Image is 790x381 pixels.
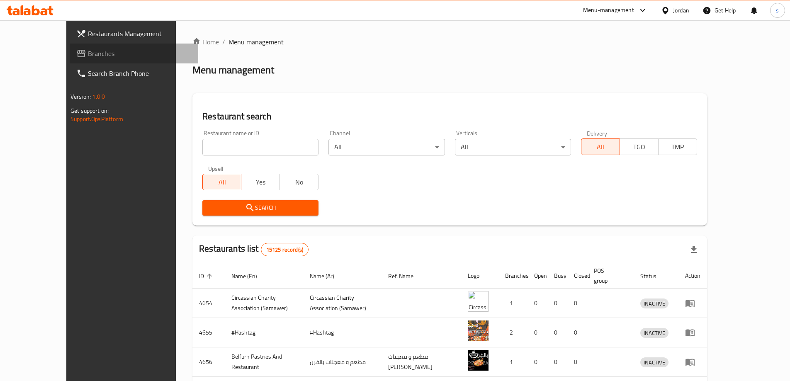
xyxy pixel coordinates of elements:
[776,6,779,15] span: s
[283,176,315,188] span: No
[303,289,382,318] td: ​Circassian ​Charity ​Association​ (Samawer)
[88,49,192,58] span: Branches
[527,318,547,347] td: 0
[685,298,700,308] div: Menu
[382,347,461,377] td: مطعم و معجنات [PERSON_NAME]
[88,68,192,78] span: Search Branch Phone
[455,139,571,155] div: All
[567,263,587,289] th: Closed
[673,6,689,15] div: Jordan
[498,289,527,318] td: 1
[468,291,489,312] img: ​Circassian ​Charity ​Association​ (Samawer)
[192,37,219,47] a: Home
[527,347,547,377] td: 0
[684,240,704,260] div: Export file
[70,91,91,102] span: Version:
[567,347,587,377] td: 0
[547,263,567,289] th: Busy
[225,347,303,377] td: Belfurn Pastries And Restaurant
[303,318,382,347] td: #Hashtag
[303,347,382,377] td: مطعم و معجنات بالفرن
[567,318,587,347] td: 0
[587,130,608,136] label: Delivery
[620,138,659,155] button: TGO
[640,328,668,338] div: INACTIVE
[208,165,224,171] label: Upsell
[547,318,567,347] td: 0
[678,263,707,289] th: Action
[92,91,105,102] span: 1.0.0
[192,347,225,377] td: 4656
[192,37,707,47] nav: breadcrumb
[685,328,700,337] div: Menu
[202,200,318,216] button: Search
[594,266,624,286] span: POS group
[199,243,309,256] h2: Restaurants list
[623,141,655,153] span: TGO
[261,243,309,256] div: Total records count
[468,350,489,371] img: Belfurn Pastries And Restaurant
[583,5,634,15] div: Menu-management
[222,37,225,47] li: /
[280,174,318,190] button: No
[640,299,668,308] span: INACTIVE
[206,176,238,188] span: All
[567,289,587,318] td: 0
[581,138,620,155] button: All
[70,24,198,44] a: Restaurants Management
[245,176,277,188] span: Yes
[202,174,241,190] button: All
[241,174,280,190] button: Yes
[662,141,694,153] span: TMP
[585,141,617,153] span: All
[640,358,668,367] span: INACTIVE
[261,246,308,254] span: 15125 record(s)
[640,328,668,338] span: INACTIVE
[70,44,198,63] a: Branches
[468,320,489,341] img: #Hashtag
[202,110,697,123] h2: Restaurant search
[527,289,547,318] td: 0
[658,138,697,155] button: TMP
[640,271,667,281] span: Status
[88,29,192,39] span: Restaurants Management
[547,347,567,377] td: 0
[310,271,345,281] span: Name (Ar)
[70,63,198,83] a: Search Branch Phone
[498,263,527,289] th: Branches
[70,105,109,116] span: Get support on:
[685,357,700,367] div: Menu
[192,289,225,318] td: 4654
[199,271,215,281] span: ID
[225,318,303,347] td: #Hashtag
[209,203,312,213] span: Search
[328,139,445,155] div: All
[228,37,284,47] span: Menu management
[461,263,498,289] th: Logo
[192,63,274,77] h2: Menu management
[192,318,225,347] td: 4655
[231,271,268,281] span: Name (En)
[202,139,318,155] input: Search for restaurant name or ID..
[498,318,527,347] td: 2
[225,289,303,318] td: ​Circassian ​Charity ​Association​ (Samawer)
[70,114,123,124] a: Support.OpsPlatform
[547,289,567,318] td: 0
[388,271,424,281] span: Ref. Name
[527,263,547,289] th: Open
[498,347,527,377] td: 1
